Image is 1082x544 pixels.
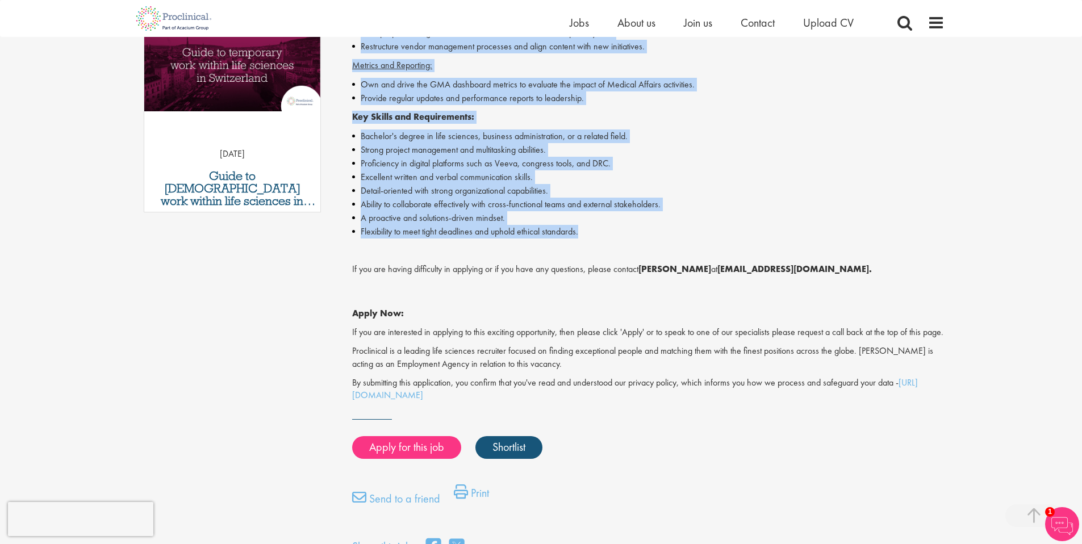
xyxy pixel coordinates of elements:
[352,111,474,123] strong: Key Skills and Requirements:
[352,78,945,91] li: Own and drive the GMA dashboard metrics to evaluate the impact of Medical Affairs activities.
[570,15,589,30] a: Jobs
[352,40,945,53] li: Restructure vendor management processes and align content with new initiatives.
[144,148,321,161] p: [DATE]
[352,157,945,170] li: Proficiency in digital platforms such as Veeva, congress tools, and DRC.
[717,263,872,275] strong: [EMAIL_ADDRESS][DOMAIN_NAME].
[352,198,945,211] li: Ability to collaborate effectively with cross-functional teams and external stakeholders.
[352,263,945,276] p: If you are having difficulty in applying or if you have any questions, please contact at
[352,143,945,157] li: Strong project management and multitasking abilities.
[1045,507,1079,541] img: Chatbot
[803,15,854,30] a: Upload CV
[352,326,945,339] p: If you are interested in applying to this exciting opportunity, then please click 'Apply' or to s...
[684,15,712,30] a: Join us
[475,436,542,459] a: Shortlist
[1045,507,1055,517] span: 1
[352,184,945,198] li: Detail-oriented with strong organizational capabilities.
[150,170,315,207] a: Guide to [DEMOGRAPHIC_DATA] work within life sciences in [GEOGRAPHIC_DATA]
[352,436,461,459] a: Apply for this job
[352,307,404,319] strong: Apply Now:
[8,502,153,536] iframe: reCAPTCHA
[741,15,775,30] a: Contact
[352,211,945,225] li: A proactive and solutions-driven mindset.
[352,376,918,401] a: [URL][DOMAIN_NAME]
[352,345,945,371] p: Proclinical is a leading life sciences recruiter focused on finding exceptional people and matchi...
[352,225,945,238] li: Flexibility to meet tight deadlines and uphold ethical standards.
[144,20,321,120] a: Link to a post
[352,91,945,105] li: Provide regular updates and performance reports to leadership.
[352,490,440,513] a: Send to a friend
[352,59,432,71] span: Metrics and Reporting:
[352,376,945,403] p: By submitting this application, you confirm that you've read and understood our privacy policy, w...
[352,170,945,184] li: Excellent written and verbal communication skills.
[352,129,945,143] li: Bachelor's degree in life sciences, business administration, or a related field.
[617,15,655,30] a: About us
[454,484,489,507] a: Print
[638,263,711,275] strong: [PERSON_NAME]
